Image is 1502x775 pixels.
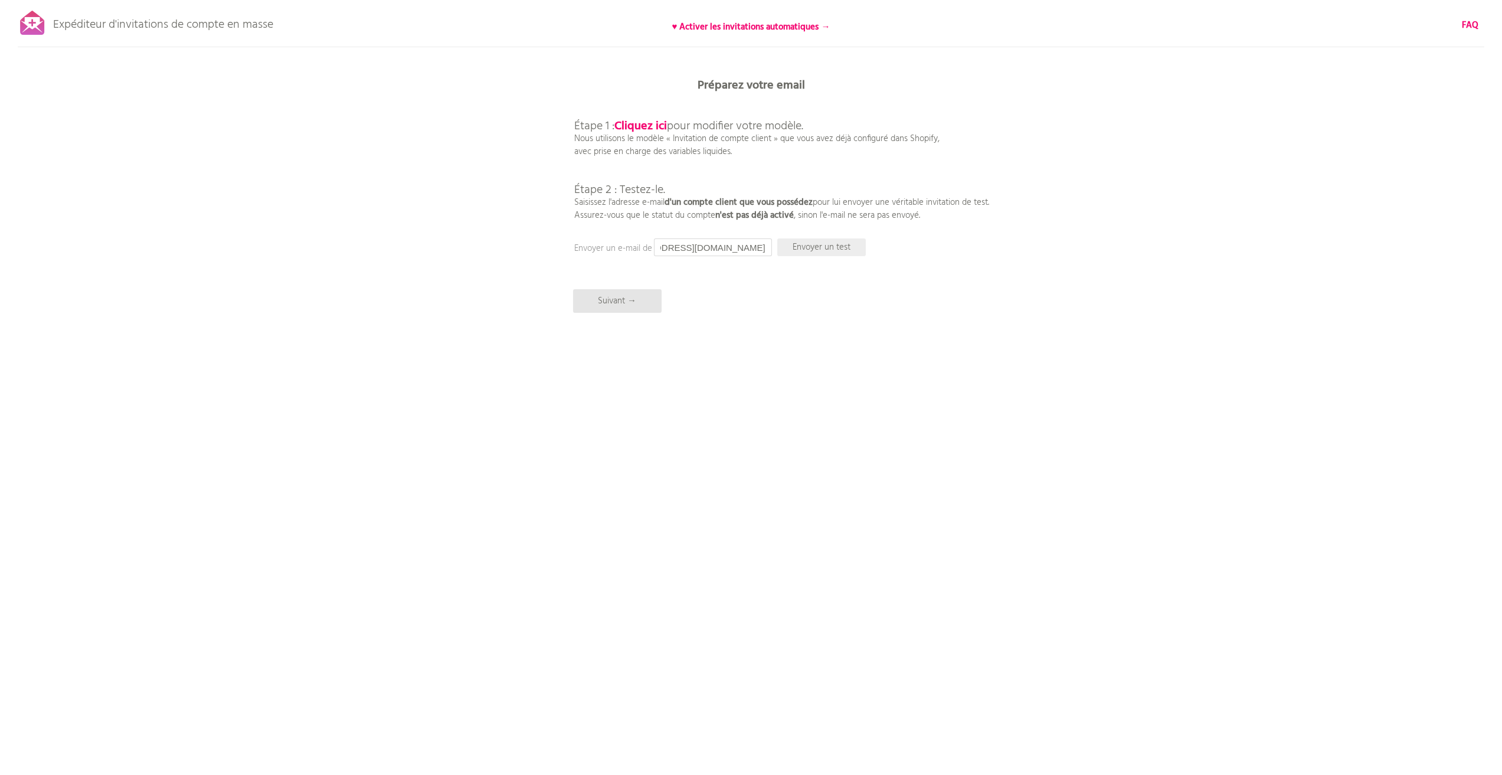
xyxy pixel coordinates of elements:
font: pour modifier votre modèle. [667,117,803,136]
font: Étape 2 : Testez-le. [574,181,665,200]
font: , sinon l'e-mail ne sera pas envoyé. [794,208,920,223]
font: n'est pas déjà activé [715,208,794,223]
font: pour lui envoyer une véritable invitation de test. [813,195,989,210]
font: Suivant → [598,294,636,308]
font: ♥ Activer les invitations automatiques → [672,20,830,34]
font: FAQ [1462,18,1478,32]
font: Préparez votre email [698,76,805,95]
font: Expéditeur d'invitations de compte en masse [53,15,273,34]
font: avec prise en charge des variables liquides. [574,145,732,159]
font: Envoyer un e-mail de test à [574,241,675,256]
font: d'un compte client que vous possédez [665,195,813,210]
font: Envoyer un test [793,240,850,254]
a: FAQ [1462,19,1478,32]
a: Cliquez ici [614,117,667,136]
font: Étape 1 : [574,117,614,136]
font: Assurez-vous que le statut du compte [574,208,715,223]
font: Nous utilisons le modèle « Invitation de compte client » que vous avez déjà configuré dans Shopify, [574,132,940,146]
font: Saisissez l'adresse e-mail [574,195,665,210]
